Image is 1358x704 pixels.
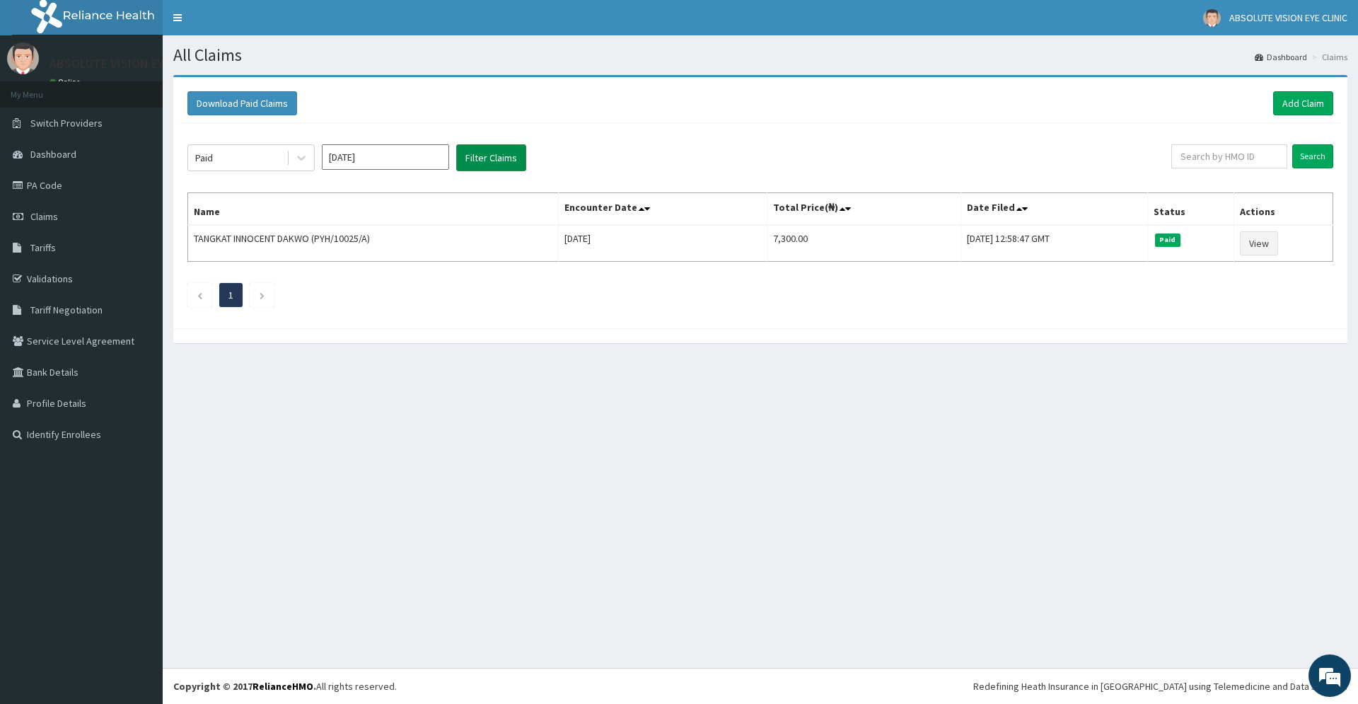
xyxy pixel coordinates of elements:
[195,151,213,165] div: Paid
[1308,51,1347,63] li: Claims
[30,241,56,254] span: Tariffs
[558,193,767,226] th: Encounter Date
[253,680,313,693] a: RelianceHMO
[767,225,961,262] td: 7,300.00
[1203,9,1221,27] img: User Image
[1255,51,1307,63] a: Dashboard
[558,225,767,262] td: [DATE]
[82,178,195,321] span: We're online!
[173,46,1347,64] h1: All Claims
[228,289,233,301] a: Page 1 is your current page
[7,42,39,74] img: User Image
[188,225,559,262] td: TANGKAT INNOCENT DAKWO (PYH/10025/A)
[1292,144,1333,168] input: Search
[50,57,209,70] p: ABSOLUTE VISION EYE CLINIC
[322,144,449,170] input: Select Month and Year
[973,679,1347,693] div: Redefining Heath Insurance in [GEOGRAPHIC_DATA] using Telemedicine and Data Science!
[163,668,1358,704] footer: All rights reserved.
[30,148,76,161] span: Dashboard
[50,77,83,87] a: Online
[456,144,526,171] button: Filter Claims
[30,304,103,316] span: Tariff Negotiation
[74,79,238,98] div: Chat with us now
[1148,193,1234,226] th: Status
[7,386,269,436] textarea: Type your message and hit 'Enter'
[30,210,58,223] span: Claims
[1234,193,1333,226] th: Actions
[1171,144,1287,168] input: Search by HMO ID
[26,71,57,106] img: d_794563401_company_1708531726252_794563401
[1155,233,1180,246] span: Paid
[1240,231,1278,255] a: View
[187,91,297,115] button: Download Paid Claims
[1229,11,1347,24] span: ABSOLUTE VISION EYE CLINIC
[961,193,1148,226] th: Date Filed
[188,193,559,226] th: Name
[961,225,1148,262] td: [DATE] 12:58:47 GMT
[1273,91,1333,115] a: Add Claim
[259,289,265,301] a: Next page
[232,7,266,41] div: Minimize live chat window
[30,117,103,129] span: Switch Providers
[767,193,961,226] th: Total Price(₦)
[197,289,203,301] a: Previous page
[173,680,316,693] strong: Copyright © 2017 .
